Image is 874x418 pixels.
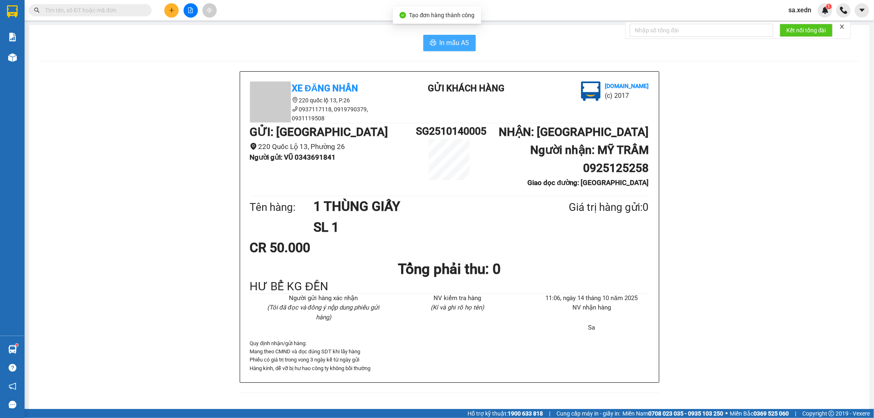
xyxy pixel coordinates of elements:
li: Sa [534,323,649,333]
img: warehouse-icon [8,53,17,62]
span: search [34,7,40,13]
span: sa.xedn [782,5,818,15]
div: Giá trị hàng gửi: 0 [529,199,649,216]
strong: 1900 633 818 [508,410,543,417]
h1: SG2510140005 [416,123,482,139]
span: Cung cấp máy in - giấy in: [556,409,620,418]
li: 11:06, ngày 14 tháng 10 năm 2025 [534,294,649,303]
span: phone [292,106,298,112]
span: | [795,409,796,418]
b: Xe Đăng Nhân [292,83,359,93]
b: Gửi khách hàng [428,83,504,93]
b: GỬI : [GEOGRAPHIC_DATA] [250,125,388,139]
span: Hỗ trợ kỹ thuật: [468,409,543,418]
img: phone-icon [840,7,847,14]
b: NHẬN : [GEOGRAPHIC_DATA] [499,125,649,139]
span: Miền Nam [622,409,723,418]
sup: 1 [16,344,18,346]
button: file-add [184,3,198,18]
li: 220 Quốc Lộ 13, Phường 26 [250,141,416,152]
img: icon-new-feature [822,7,829,14]
span: Tạo đơn hàng thành công [409,12,475,18]
span: Miền Bắc [730,409,789,418]
li: 0937117118, 0919790379, 0931119508 [250,105,397,123]
b: Gửi khách hàng [50,12,81,50]
h1: 1 THÙNG GIẤY [313,196,529,217]
span: copyright [829,411,834,416]
b: Giao dọc đường: [GEOGRAPHIC_DATA] [527,178,649,187]
div: HƯ BỂ KG ĐỀN [250,280,649,293]
strong: 0369 525 060 [754,410,789,417]
span: notification [9,382,16,390]
span: In mẫu A5 [440,38,469,48]
span: environment [250,143,257,150]
button: printerIn mẫu A5 [423,35,476,51]
button: plus [164,3,179,18]
span: check-circle [400,12,406,18]
img: solution-icon [8,33,17,41]
sup: 1 [826,4,832,9]
img: warehouse-icon [8,345,17,354]
span: environment [292,97,298,103]
i: (Tôi đã đọc và đồng ý nộp dung phiếu gửi hàng) [267,304,379,321]
h1: Tổng phải thu: 0 [250,258,649,280]
img: logo-vxr [7,5,18,18]
h1: SL 1 [313,217,529,237]
li: NV nhận hàng [534,303,649,313]
span: | [549,409,550,418]
span: close [839,24,845,29]
span: ⚪️ [725,412,728,415]
i: (Kí và ghi rõ họ tên) [431,304,484,311]
b: Xe Đăng Nhân [10,53,36,91]
li: Người gửi hàng xác nhận [266,294,381,303]
button: caret-down [855,3,869,18]
li: (c) 2017 [69,39,113,49]
span: message [9,401,16,409]
img: logo.jpg [89,10,109,30]
b: Người nhận : MỸ TRÂM 0925125258 [530,143,649,175]
span: Kết nối tổng đài [786,26,826,35]
input: Nhập số tổng đài [630,24,773,37]
span: plus [169,7,175,13]
input: Tìm tên, số ĐT hoặc mã đơn [45,6,142,15]
button: aim [202,3,217,18]
b: [DOMAIN_NAME] [69,31,113,38]
button: Kết nối tổng đài [780,24,833,37]
li: (c) 2017 [605,90,649,101]
span: question-circle [9,364,16,372]
span: 1 [827,4,830,9]
span: printer [430,39,436,47]
span: aim [207,7,212,13]
div: Quy định nhận/gửi hàng : [250,339,649,373]
img: logo.jpg [581,81,601,101]
b: Người gửi : VŨ 0343691841 [250,153,336,161]
span: caret-down [858,7,866,14]
strong: 0708 023 035 - 0935 103 250 [648,410,723,417]
li: NV kiểm tra hàng [400,294,515,303]
div: CR 50.000 [250,237,381,258]
li: 220 quốc lộ 13, P.26 [250,96,397,105]
span: file-add [188,7,193,13]
p: Mang theo CMND và đọc đúng SDT khi lấy hàng Phiếu có giá trị trong vong 3 ngày kể từ ngày gửi Hàn... [250,348,649,373]
div: Tên hàng: [250,199,314,216]
b: [DOMAIN_NAME] [605,83,649,89]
